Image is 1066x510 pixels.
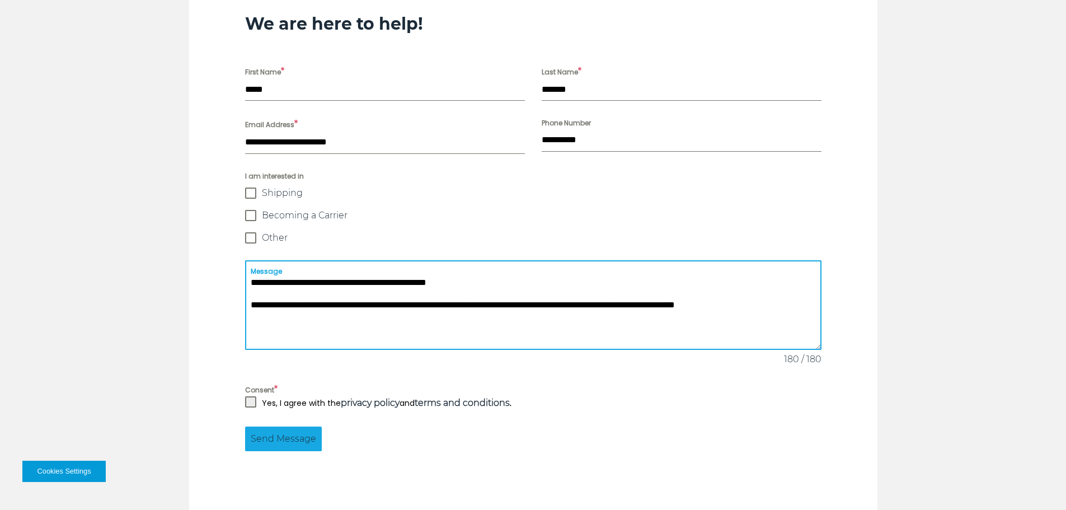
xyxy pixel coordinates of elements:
span: Other [262,232,288,244]
button: Cookies Settings [22,461,106,482]
span: Becoming a Carrier [262,210,347,221]
label: Consent [245,383,821,396]
label: Becoming a Carrier [245,210,821,221]
strong: . [415,397,511,409]
span: Shipping [262,188,303,199]
span: Send Message [251,432,316,446]
h3: We are here to help! [245,13,821,35]
span: 180 / 180 [784,353,821,366]
a: terms and conditions [415,397,510,408]
p: Yes, I agree with the and [262,396,511,410]
a: privacy policy [341,397,400,408]
button: Send Message [245,427,322,451]
label: Other [245,232,821,244]
label: Shipping [245,188,821,199]
span: I am interested in [245,171,821,182]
